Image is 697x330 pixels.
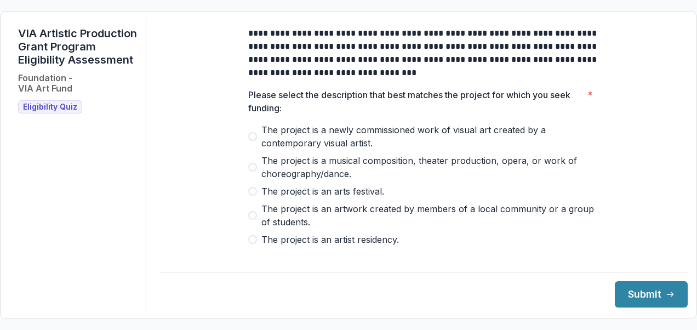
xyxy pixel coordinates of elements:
span: The project is a musical composition, theater production, opera, or work of choreography/dance. [261,154,599,180]
span: The project is an arts festival. [261,185,384,198]
span: The project is a newly commissioned work of visual art created by a contemporary visual artist. [261,123,599,150]
span: Eligibility Quiz [23,103,77,112]
h1: VIA Artistic Production Grant Program Eligibility Assessment [18,27,137,66]
span: The project is an artist residency. [261,233,399,246]
button: Submit [615,281,688,308]
p: Please select the description that best matches the project for which you seek funding: [248,88,583,115]
h2: Foundation - VIA Art Fund [18,73,72,94]
span: The project is an artwork created by members of a local community or a group of students. [261,202,599,229]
